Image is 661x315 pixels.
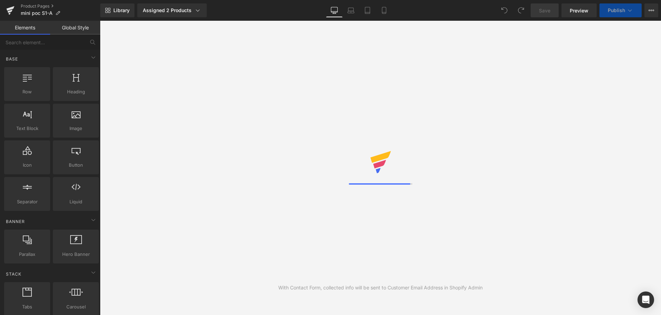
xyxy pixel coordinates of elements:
a: Global Style [50,21,100,35]
span: Text Block [6,125,48,132]
a: Laptop [343,3,359,17]
a: Product Pages [21,3,100,9]
button: Undo [497,3,511,17]
span: Icon [6,161,48,169]
span: Publish [608,8,625,13]
div: Open Intercom Messenger [637,291,654,308]
span: Row [6,88,48,95]
a: Tablet [359,3,376,17]
span: Banner [5,218,26,225]
span: Preview [570,7,588,14]
span: Stack [5,271,22,277]
div: Assigned 2 Products [143,7,201,14]
span: Save [539,7,550,14]
span: Heading [55,88,97,95]
span: Library [113,7,130,13]
span: Liquid [55,198,97,205]
span: Hero Banner [55,251,97,258]
span: Carousel [55,303,97,311]
span: Image [55,125,97,132]
button: Redo [514,3,528,17]
button: Publish [599,3,642,17]
span: Parallax [6,251,48,258]
a: Desktop [326,3,343,17]
a: Preview [561,3,597,17]
span: Tabs [6,303,48,311]
a: New Library [100,3,134,17]
button: More [644,3,658,17]
a: Mobile [376,3,392,17]
span: Button [55,161,97,169]
span: Base [5,56,19,62]
div: With Contact Form, collected info will be sent to Customer Email Address in Shopify Admin [278,284,483,291]
span: Separator [6,198,48,205]
span: mini poc S1-A [21,10,53,16]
